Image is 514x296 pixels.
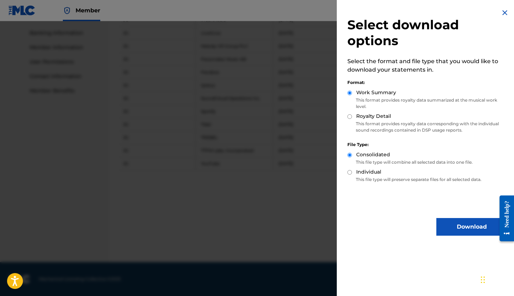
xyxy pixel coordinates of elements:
label: Consolidated [356,151,390,158]
iframe: Resource Center [494,188,514,249]
p: This format provides royalty data corresponding with the individual sound recordings contained in... [347,121,507,133]
p: This format provides royalty data summarized at the musical work level. [347,97,507,110]
iframe: Chat Widget [479,262,514,296]
p: This file type will preserve separate files for all selected data. [347,176,507,183]
div: File Type: [347,141,507,148]
p: This file type will combine all selected data into one file. [347,159,507,165]
label: Individual [356,168,381,176]
p: Select the format and file type that you would like to download your statements in. [347,57,507,74]
div: Drag [481,269,485,290]
img: Top Rightsholder [63,6,71,15]
label: Work Summary [356,89,396,96]
span: Member [76,6,100,14]
h2: Select download options [347,17,507,49]
label: Royalty Detail [356,113,391,120]
div: Format: [347,79,507,86]
button: Download [436,218,507,236]
img: MLC Logo [8,5,36,16]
